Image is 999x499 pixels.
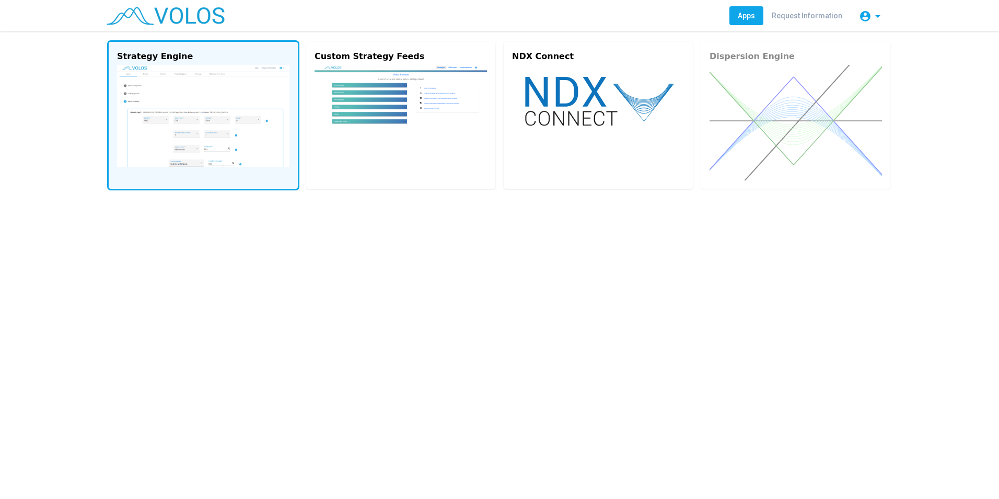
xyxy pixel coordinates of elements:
[859,10,872,22] mat-icon: account_circle
[710,50,882,63] div: Dispersion Engine
[710,65,882,180] img: dispersion.svg
[738,12,755,20] span: Apps
[512,65,684,137] img: ndx-connect.svg
[512,50,684,63] div: NDX Connect
[763,6,851,25] a: Request Information
[315,50,487,63] div: Custom Strategy Feeds
[872,10,884,22] mat-icon: arrow_drop_down
[772,12,842,20] span: Request Information
[315,65,487,147] img: custom.png
[729,6,763,25] a: Apps
[117,50,289,63] div: Strategy Engine
[117,65,289,167] img: strategy-engine.png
